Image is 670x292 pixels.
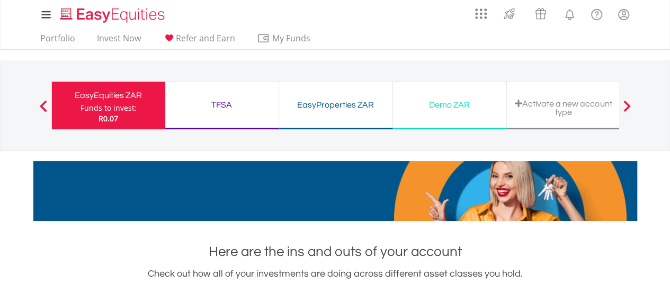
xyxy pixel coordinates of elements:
a: FAQ's and Support [583,3,610,24]
img: thrive-v2.svg [501,5,518,22]
img: grid-menu-icon.svg [475,8,487,20]
a: Notifications [556,3,583,24]
div: TFSA [172,98,272,112]
span: My Funds [257,31,326,45]
a: My Profile [610,3,637,26]
span: R0.07 [99,113,118,123]
a: AppsGrid [468,3,494,20]
a: Vouchers [525,3,556,22]
span: Refer and Earn [176,32,235,44]
h1: Here are the ins and outs of your account [33,242,637,261]
img: EasyMortage Promotion Banner [33,161,637,221]
a: Home page [56,3,169,24]
div: EasyEquities ZAR [58,88,159,103]
img: vouchers-v2.svg [532,5,549,22]
a: Portfolio [36,33,79,49]
div: Activate a new account type [513,99,614,117]
div: Funds to invest: [81,103,137,113]
a: Invest Now [93,33,145,49]
div: EasyProperties ZAR [285,98,386,112]
div: Demo ZAR [399,98,500,112]
a: Refer and Earn [158,33,239,49]
img: EasyEquities_Logo.png [58,6,169,24]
